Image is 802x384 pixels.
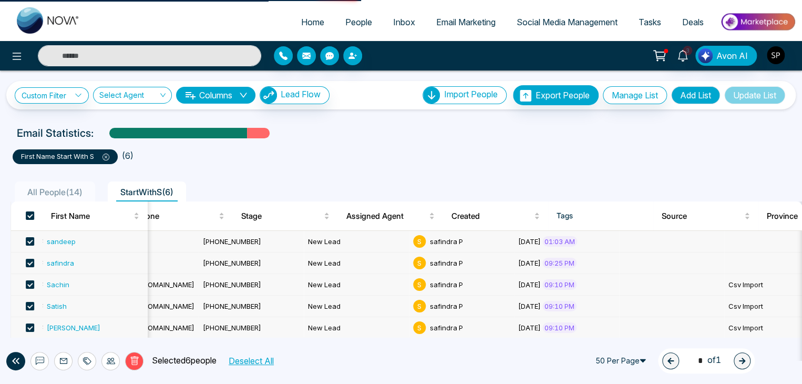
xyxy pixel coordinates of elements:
[443,201,548,231] th: Created
[767,46,785,64] img: User Avatar
[335,12,383,32] a: People
[506,12,628,32] a: Social Media Management
[451,210,532,223] span: Created
[413,321,426,334] span: s
[47,322,100,333] div: [PERSON_NAME]
[393,17,415,27] span: Inbox
[603,86,667,104] button: Manage List
[281,89,321,99] span: Lead Flow
[291,12,335,32] a: Home
[430,324,463,332] span: safindra P
[304,296,409,317] td: New Lead
[345,17,372,27] span: People
[518,302,541,310] span: [DATE]
[116,187,178,197] span: StartWithS ( 6 )
[444,89,498,99] span: Import People
[719,10,796,34] img: Market-place.gif
[241,210,322,223] span: Stage
[304,317,409,339] td: New Lead
[692,353,721,368] span: of 1
[670,46,695,64] a: 3
[766,348,791,373] iframe: Intercom live chat
[304,231,409,252] td: New Lead
[260,86,330,104] button: Lead Flow
[203,280,261,289] span: [PHONE_NUMBER]
[430,302,463,310] span: safindra P
[143,354,217,368] p: Selected 6 people
[51,210,131,223] span: First Name
[413,257,426,269] span: s
[47,236,76,247] div: sandeep
[724,86,785,104] button: Update List
[436,17,496,27] span: Email Marketing
[383,12,426,32] a: Inbox
[639,17,661,27] span: Tasks
[542,258,577,268] span: 09:25 PM
[430,280,463,289] span: safindra P
[233,201,338,231] th: Stage
[518,259,541,267] span: [DATE]
[338,201,443,231] th: Assigned Agent
[662,210,742,223] span: Source
[513,85,599,105] button: Export People
[21,151,109,162] p: first name start with S
[203,302,261,310] span: [PHONE_NUMBER]
[47,279,69,290] div: Sachin
[128,201,233,231] th: Phone
[542,236,577,247] span: 01:03 AM
[203,259,261,267] span: [PHONE_NUMBER]
[518,237,541,246] span: [DATE]
[203,324,261,332] span: [PHONE_NUMBER]
[548,201,653,231] th: Tags
[346,210,427,223] span: Assigned Agent
[239,91,248,99] span: down
[304,274,409,296] td: New Lead
[255,86,330,104] a: Lead FlowLead Flow
[136,210,217,223] span: Phone
[517,17,618,27] span: Social Media Management
[430,237,463,246] span: safindra P
[698,48,713,63] img: Lead Flow
[518,324,541,332] span: [DATE]
[683,46,692,55] span: 3
[122,149,133,162] li: ( 6 )
[413,278,426,291] span: s
[542,279,577,290] span: 09:10 PM
[628,12,672,32] a: Tasks
[304,252,409,274] td: New Lead
[203,237,261,246] span: [PHONE_NUMBER]
[23,187,87,197] span: All People ( 14 )
[716,49,748,62] span: Avon AI
[43,201,148,231] th: First Name
[653,201,758,231] th: Source
[426,12,506,32] a: Email Marketing
[260,87,277,104] img: Lead Flow
[682,17,704,27] span: Deals
[695,46,757,66] button: Avon AI
[518,280,541,289] span: [DATE]
[430,259,463,267] span: safindra P
[224,354,277,368] button: Deselect All
[15,87,89,104] a: Custom Filter
[176,87,255,104] button: Columnsdown
[591,352,654,369] span: 50 Per Page
[17,7,80,34] img: Nova CRM Logo
[47,301,67,311] div: Satish
[47,258,74,268] div: safindra
[17,125,94,141] p: Email Statistics:
[536,90,590,100] span: Export People
[413,235,426,248] span: s
[542,322,577,333] span: 09:10 PM
[672,12,714,32] a: Deals
[542,301,577,311] span: 09:10 PM
[413,300,426,312] span: s
[301,17,324,27] span: Home
[671,86,720,104] button: Add List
